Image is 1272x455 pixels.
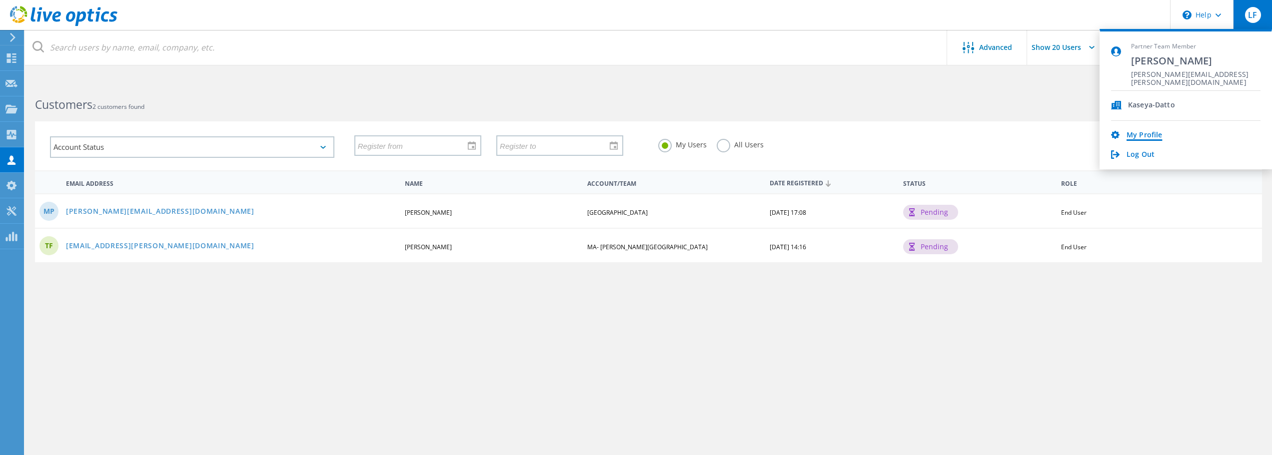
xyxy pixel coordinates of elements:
[1248,11,1257,19] span: LF
[1183,10,1192,19] svg: \n
[405,243,452,251] span: [PERSON_NAME]
[587,181,761,187] span: Account/Team
[1131,70,1261,80] span: [PERSON_NAME][EMAIL_ADDRESS][PERSON_NAME][DOMAIN_NAME]
[50,136,334,158] div: Account Status
[1061,243,1087,251] span: End User
[717,139,764,148] label: All Users
[658,139,707,148] label: My Users
[903,239,958,254] div: pending
[1061,208,1087,217] span: End User
[1127,150,1155,160] a: Log Out
[979,44,1012,51] span: Advanced
[405,181,579,187] span: Name
[1131,42,1261,51] span: Partner Team Member
[587,243,708,251] span: MA- [PERSON_NAME][GEOGRAPHIC_DATA]
[405,208,452,217] span: [PERSON_NAME]
[66,242,254,251] a: [EMAIL_ADDRESS][PERSON_NAME][DOMAIN_NAME]
[770,208,806,217] span: [DATE] 17:08
[66,208,254,216] a: [PERSON_NAME][EMAIL_ADDRESS][DOMAIN_NAME]
[66,181,396,187] span: Email Address
[497,136,615,155] input: Register to
[25,30,948,65] input: Search users by name, email, company, etc.
[587,208,648,217] span: [GEOGRAPHIC_DATA]
[43,208,54,215] span: MP
[1127,131,1162,140] a: My Profile
[1061,181,1223,187] span: Role
[35,96,92,112] b: Customers
[10,21,117,28] a: Live Optics Dashboard
[1128,101,1175,110] span: Kaseya-Datto
[770,243,806,251] span: [DATE] 14:16
[770,180,895,187] span: Date Registered
[1131,54,1261,67] span: [PERSON_NAME]
[45,242,53,249] span: TF
[903,181,1053,187] span: Status
[903,205,958,220] div: pending
[355,136,473,155] input: Register from
[92,102,144,111] span: 2 customers found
